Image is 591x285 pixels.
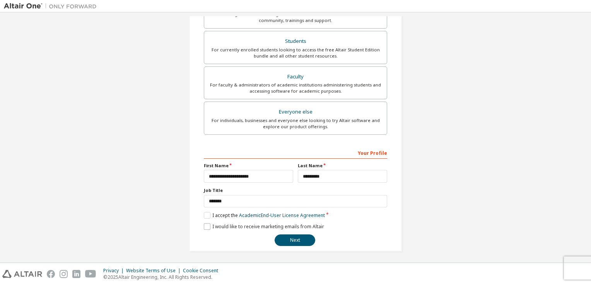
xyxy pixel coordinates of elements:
div: For existing customers looking to access software downloads, HPC resources, community, trainings ... [209,11,382,24]
label: First Name [204,163,293,169]
label: I would like to receive marketing emails from Altair [204,223,324,230]
div: For faculty & administrators of academic institutions administering students and accessing softwa... [209,82,382,94]
div: For currently enrolled students looking to access the free Altair Student Edition bundle and all ... [209,47,382,59]
img: linkedin.svg [72,270,80,278]
div: Website Terms of Use [126,268,183,274]
img: Altair One [4,2,101,10]
div: Everyone else [209,107,382,117]
img: instagram.svg [60,270,68,278]
img: facebook.svg [47,270,55,278]
p: © 2025 Altair Engineering, Inc. All Rights Reserved. [103,274,223,280]
div: Your Profile [204,146,387,159]
div: Cookie Consent [183,268,223,274]
div: For individuals, businesses and everyone else looking to try Altair software and explore our prod... [209,117,382,130]
img: altair_logo.svg [2,270,42,278]
img: youtube.svg [85,270,96,278]
button: Next [275,234,315,246]
label: Job Title [204,187,387,193]
a: Academic End-User License Agreement [239,212,325,219]
label: Last Name [298,163,387,169]
label: I accept the [204,212,325,219]
div: Students [209,36,382,47]
div: Faculty [209,71,382,82]
div: Privacy [103,268,126,274]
